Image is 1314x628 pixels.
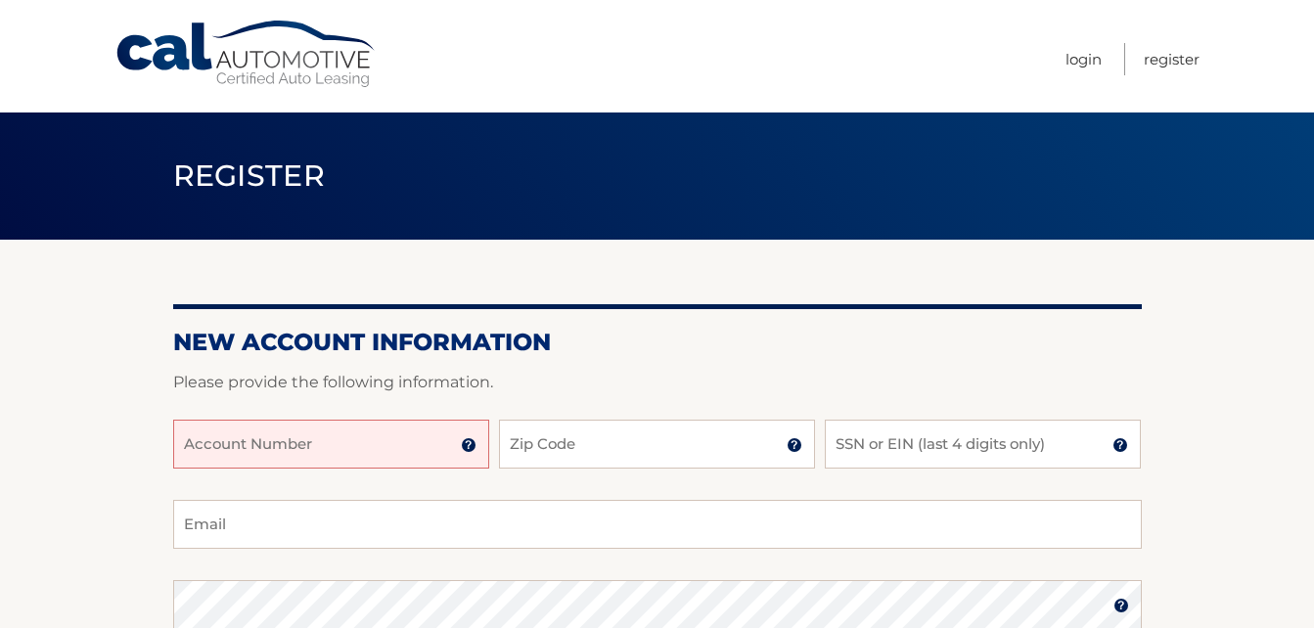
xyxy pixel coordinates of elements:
[1065,43,1102,75] a: Login
[825,420,1141,469] input: SSN or EIN (last 4 digits only)
[114,20,379,89] a: Cal Automotive
[173,420,489,469] input: Account Number
[1112,437,1128,453] img: tooltip.svg
[173,500,1142,549] input: Email
[499,420,815,469] input: Zip Code
[1113,598,1129,613] img: tooltip.svg
[173,157,326,194] span: Register
[1144,43,1200,75] a: Register
[461,437,476,453] img: tooltip.svg
[173,369,1142,396] p: Please provide the following information.
[787,437,802,453] img: tooltip.svg
[173,328,1142,357] h2: New Account Information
